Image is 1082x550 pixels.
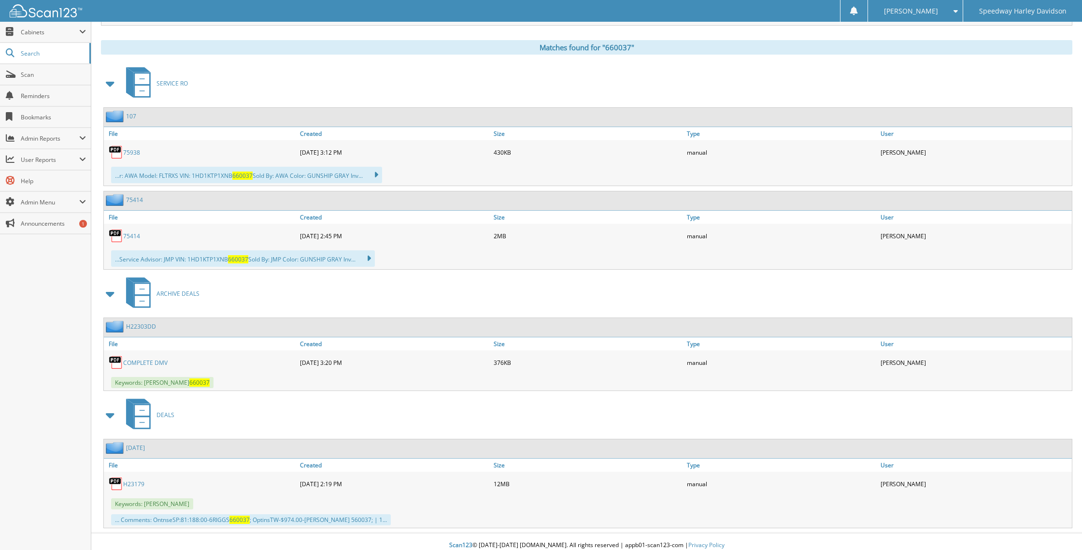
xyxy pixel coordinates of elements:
[157,289,199,298] span: ARCHIVE DEALS
[109,355,123,370] img: PDF.png
[878,211,1072,224] a: User
[878,459,1072,472] a: User
[21,28,79,36] span: Cabinets
[684,127,878,140] a: Type
[878,127,1072,140] a: User
[104,337,298,350] a: File
[120,396,174,434] a: DEALS
[684,143,878,162] div: manual
[449,541,472,549] span: Scan123
[126,112,136,120] a: 107
[21,198,79,206] span: Admin Menu
[21,113,86,121] span: Bookmarks
[684,211,878,224] a: Type
[79,220,87,228] div: 1
[491,337,685,350] a: Size
[878,337,1072,350] a: User
[298,459,491,472] a: Created
[884,8,938,14] span: [PERSON_NAME]
[232,172,253,180] span: 660037
[21,134,79,143] span: Admin Reports
[298,127,491,140] a: Created
[688,541,725,549] a: Privacy Policy
[111,377,214,388] span: Keywords: [PERSON_NAME]
[298,143,491,162] div: [DATE] 3:12 PM
[157,411,174,419] span: DEALS
[109,229,123,243] img: PDF.png
[979,8,1067,14] span: Speedway Harley Davidson
[109,145,123,159] img: PDF.png
[298,337,491,350] a: Created
[106,110,126,122] img: folder2.png
[106,442,126,454] img: folder2.png
[21,156,79,164] span: User Reports
[104,459,298,472] a: File
[878,143,1072,162] div: [PERSON_NAME]
[123,480,144,488] a: H23179
[101,40,1072,55] div: Matches found for "660037"
[878,474,1072,493] div: [PERSON_NAME]
[106,194,126,206] img: folder2.png
[298,474,491,493] div: [DATE] 2:19 PM
[491,459,685,472] a: Size
[189,378,210,387] span: 660037
[123,359,168,367] a: COMPLETE DMV
[684,337,878,350] a: Type
[684,474,878,493] div: manual
[684,226,878,246] div: manual
[491,143,685,162] div: 430KB
[111,167,382,183] div: ...r: AWA Model: FLTRXS VIN: 1HD1KTP1XNB Sold By: AWA Color: GUNSHIP GRAY Inv...
[111,498,193,509] span: Keywords: [PERSON_NAME]
[684,459,878,472] a: Type
[298,211,491,224] a: Created
[229,516,250,524] span: 660037
[106,320,126,333] img: folder2.png
[491,353,685,372] div: 376KB
[878,353,1072,372] div: [PERSON_NAME]
[123,148,140,157] a: 75938
[126,444,145,452] a: [DATE]
[684,353,878,372] div: manual
[126,322,156,331] a: H22303DD
[111,250,375,267] div: ...Service Advisor: JMP VIN: 1HD1KTP1XNB Sold By: JMP Color: GUNSHIP GRAY Inv...
[491,474,685,493] div: 12MB
[21,49,85,58] span: Search
[21,219,86,228] span: Announcements
[10,4,82,17] img: scan123-logo-white.svg
[120,275,199,313] a: ARCHIVE DEALS
[157,79,188,87] span: SERVICE RO
[491,211,685,224] a: Size
[109,477,123,491] img: PDF.png
[228,255,248,263] span: 660037
[878,226,1072,246] div: [PERSON_NAME]
[298,226,491,246] div: [DATE] 2:45 PM
[126,196,143,204] a: 75414
[104,211,298,224] a: File
[491,127,685,140] a: Size
[104,127,298,140] a: File
[491,226,685,246] div: 2MB
[21,92,86,100] span: Reminders
[21,177,86,185] span: Help
[111,514,391,525] div: ... Comments: OntnseSP:81:188:00-6RIGGS ; OptinsTW-$974.00-[PERSON_NAME] 560037; | 1...
[298,353,491,372] div: [DATE] 3:20 PM
[21,71,86,79] span: Scan
[120,64,188,102] a: SERVICE RO
[123,232,140,240] a: 75414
